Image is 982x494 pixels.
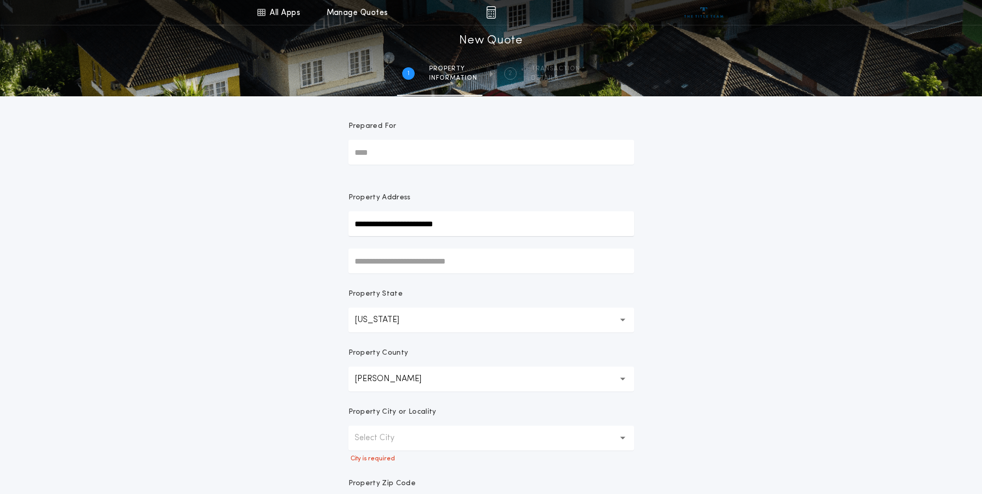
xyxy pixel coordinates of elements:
span: Transaction [531,65,580,73]
p: City is required [348,455,634,463]
p: Prepared For [348,121,397,132]
p: Property State [348,289,403,299]
button: [PERSON_NAME] [348,367,634,391]
h2: 1 [407,69,409,78]
span: information [429,74,477,82]
p: [US_STATE] [355,314,416,326]
p: Property Zip Code [348,478,416,489]
h1: New Quote [459,33,522,49]
p: Property Address [348,193,634,203]
span: details [531,74,580,82]
p: Property County [348,348,408,358]
img: img [486,6,496,19]
p: [PERSON_NAME] [355,373,438,385]
p: Select City [355,432,411,444]
p: Property City or Locality [348,407,436,417]
input: Prepared For [348,140,634,165]
span: Property [429,65,477,73]
h2: 2 [508,69,512,78]
button: [US_STATE] [348,308,634,332]
button: Select City [348,426,634,451]
img: vs-icon [684,7,723,18]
